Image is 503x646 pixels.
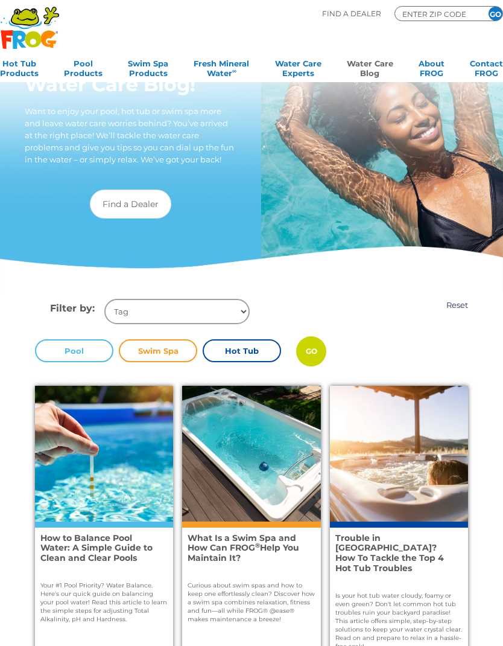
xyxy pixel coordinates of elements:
[255,542,260,549] sup: ®
[188,581,315,624] p: Curious about swim spas and how to keep one effortlessly clean? Discover how a swim spa combines ...
[40,533,157,563] h4: How to Balance Pool Water: A Simple Guide to Clean and Clear Pools
[50,299,104,321] h4: Filter by:
[35,339,113,362] label: Pool
[128,55,168,79] a: Swim SpaProducts
[330,386,468,522] img: A woman relaxes in an outdoor hot tub and watches the sunset in the distance
[470,55,503,79] a: ContactFROG
[322,6,381,21] p: Find A Dealer
[446,300,468,310] a: Reset
[232,68,236,74] sup: ∞
[401,8,473,19] input: Zip Code Form
[64,55,103,79] a: PoolProducts
[275,55,321,79] a: Water CareExperts
[419,55,444,79] a: AboutFROG
[335,533,452,574] h4: Trouble in [GEOGRAPHIC_DATA]? How To Tackle the Top 4 Hot Tub Troubles
[489,7,502,21] input: GO
[203,339,281,362] label: Hot Tub
[347,55,393,79] a: Water CareBlog
[194,55,249,79] a: Fresh MineralWater∞
[296,336,326,366] input: GO
[188,533,305,563] h4: What Is a Swim Spa and How Can FROG Help You Maintain It?
[35,386,173,522] img: A man's hand dips a test strip into an above=ground pool's water.
[119,339,197,362] label: Swim Spa
[40,581,168,624] p: Your #1 Pool Priority? Water Balance. Here's our quick guide on balancing your pool water! Read t...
